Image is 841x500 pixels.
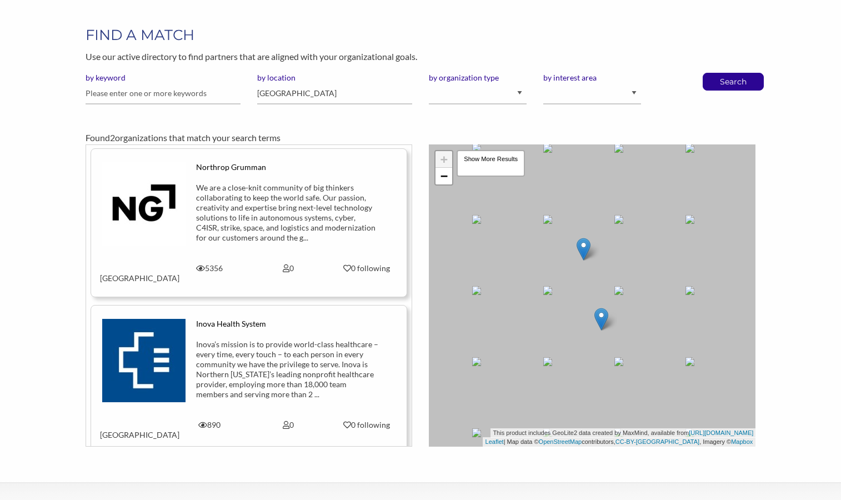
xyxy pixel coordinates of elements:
[170,420,249,430] div: 890
[336,263,398,273] div: 0 following
[92,263,171,283] div: [GEOGRAPHIC_DATA]
[196,339,379,399] div: Inova’s mission is to provide world-class healthcare – every time, every touch – to each person i...
[100,319,398,440] a: Inova Health System Inova’s mission is to provide world-class healthcare – every time, every touc...
[102,319,186,402] img: yt4p4gynipgph8s4scn7
[92,420,171,440] div: [GEOGRAPHIC_DATA]
[543,73,641,83] label: by interest area
[715,73,752,90] button: Search
[249,263,328,273] div: 0
[110,132,115,143] span: 2
[86,131,756,144] div: Found organizations that match your search terms
[615,438,699,445] a: CC-BY-[GEOGRAPHIC_DATA]
[435,168,452,184] a: Zoom out
[257,73,412,83] label: by location
[86,73,241,83] label: by keyword
[336,420,398,430] div: 0 following
[86,49,756,64] p: Use our active directory to find partners that are aligned with your organizational goals.
[457,150,525,177] div: Show More Results
[170,263,249,273] div: 5356
[429,73,527,83] label: by organization type
[86,25,756,45] h1: FIND A MATCH
[196,183,379,243] div: We are a close-knit community of big thinkers collaborating to keep the world safe. Our passion, ...
[483,437,756,447] div: | Map data © contributors, , Imagery ©
[490,428,755,438] div: This product includes GeoLite2 data created by MaxMind, available from
[689,429,753,436] a: [URL][DOMAIN_NAME]
[435,151,452,168] a: Zoom in
[485,438,504,445] a: Leaflet
[249,420,328,430] div: 0
[86,83,241,104] input: Please enter one or more keywords
[100,162,398,283] a: Northrop Grumman We are a close-knit community of big thinkers collaborating to keep the world sa...
[196,162,379,172] div: Northrop Grumman
[731,438,753,445] a: Mapbox
[196,319,379,329] div: Inova Health System
[102,162,186,246] img: grcj437tljob8ugnpxgl
[539,438,582,445] a: OpenStreetMap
